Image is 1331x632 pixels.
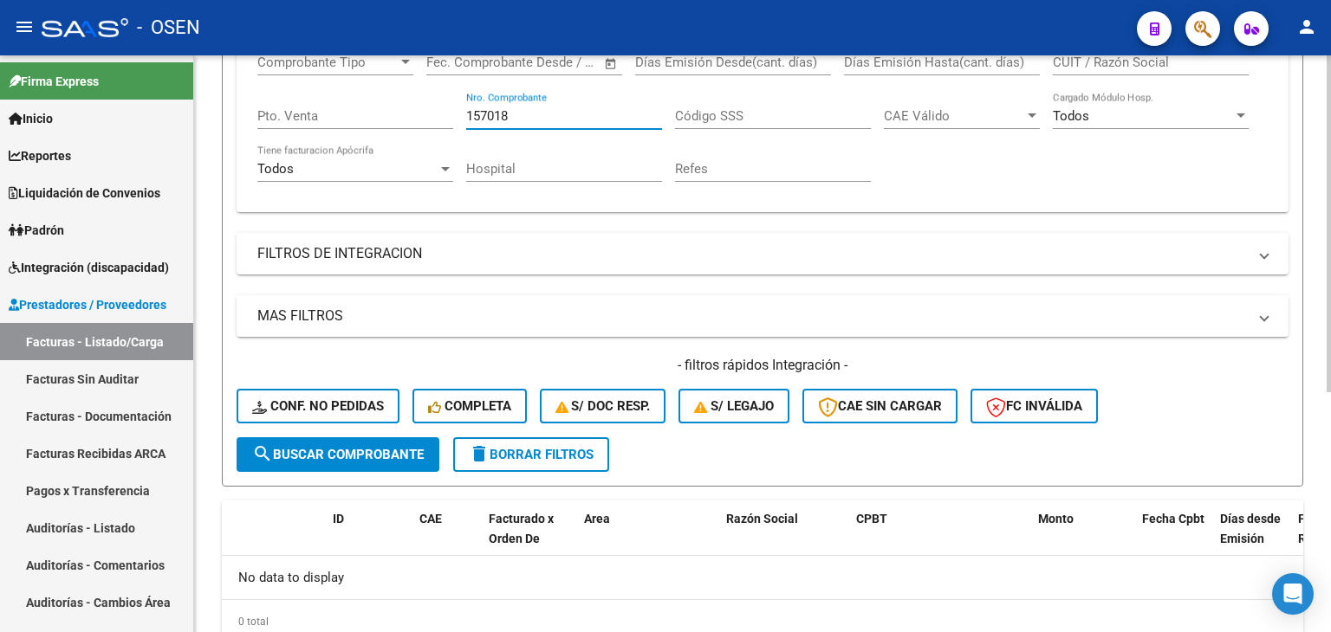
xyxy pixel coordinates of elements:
[678,389,789,423] button: S/ legajo
[1142,512,1204,526] span: Fecha Cpbt
[237,437,439,472] button: Buscar Comprobante
[257,306,1247,326] mat-panel-title: MAS FILTROS
[257,55,398,70] span: Comprobante Tipo
[237,356,1289,375] h4: - filtros rápidos Integración -
[726,512,798,526] span: Razón Social
[333,512,344,526] span: ID
[9,146,71,165] span: Reportes
[986,398,1082,414] span: FC Inválida
[252,447,424,462] span: Buscar Comprobante
[482,500,577,577] datatable-header-cell: Facturado x Orden De
[1220,512,1281,545] span: Días desde Emisión
[577,500,694,577] datatable-header-cell: Area
[257,161,294,177] span: Todos
[326,500,412,577] datatable-header-cell: ID
[719,500,849,577] datatable-header-cell: Razón Social
[512,55,596,70] input: Fecha fin
[856,512,887,526] span: CPBT
[252,443,273,464] mat-icon: search
[1272,573,1314,615] div: Open Intercom Messenger
[237,389,399,423] button: Conf. no pedidas
[9,72,99,91] span: Firma Express
[1038,512,1074,526] span: Monto
[694,398,774,414] span: S/ legajo
[426,55,497,70] input: Fecha inicio
[555,398,651,414] span: S/ Doc Resp.
[584,512,610,526] span: Area
[9,109,53,128] span: Inicio
[428,398,511,414] span: Completa
[412,500,482,577] datatable-header-cell: CAE
[1296,16,1317,37] mat-icon: person
[252,398,384,414] span: Conf. no pedidas
[257,244,1247,263] mat-panel-title: FILTROS DE INTEGRACION
[137,9,200,47] span: - OSEN
[601,54,621,74] button: Open calendar
[222,556,1303,599] div: No data to display
[469,447,594,462] span: Borrar Filtros
[818,398,942,414] span: CAE SIN CARGAR
[1213,500,1291,577] datatable-header-cell: Días desde Emisión
[237,295,1289,337] mat-expansion-panel-header: MAS FILTROS
[849,500,1031,577] datatable-header-cell: CPBT
[802,389,958,423] button: CAE SIN CARGAR
[469,443,490,464] mat-icon: delete
[9,221,64,240] span: Padrón
[419,512,442,526] span: CAE
[1031,500,1135,577] datatable-header-cell: Monto
[1135,500,1213,577] datatable-header-cell: Fecha Cpbt
[884,108,1024,124] span: CAE Válido
[9,184,160,203] span: Liquidación de Convenios
[14,16,35,37] mat-icon: menu
[9,258,169,277] span: Integración (discapacidad)
[489,512,554,545] span: Facturado x Orden De
[237,233,1289,274] mat-expansion-panel-header: FILTROS DE INTEGRACION
[9,295,166,314] span: Prestadores / Proveedores
[412,389,527,423] button: Completa
[1053,108,1089,124] span: Todos
[540,389,666,423] button: S/ Doc Resp.
[453,437,609,472] button: Borrar Filtros
[971,389,1098,423] button: FC Inválida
